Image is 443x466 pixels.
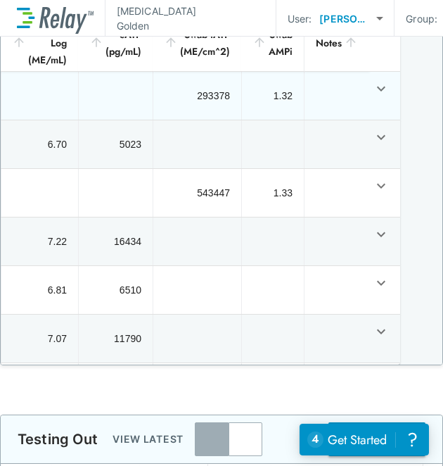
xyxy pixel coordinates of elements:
[13,234,67,248] div: 7.22
[90,137,141,151] div: 5023
[406,11,437,26] p: Group:
[288,11,312,26] p: User:
[17,4,94,34] img: LuminUltra Relay
[13,283,67,297] div: 6.81
[13,332,67,346] div: 7.07
[13,137,67,151] div: 6.70
[117,4,197,33] p: [MEDICAL_DATA] Golden
[369,125,393,149] button: expand row
[369,174,393,198] button: expand row
[304,363,369,411] td: Blank
[165,186,230,200] div: 543447
[253,186,293,200] div: 1.33
[164,26,230,60] div: Swab tATP (ME/cm^2)
[328,422,425,456] button: RUN TESTS
[369,320,393,344] button: expand row
[316,34,358,51] div: Notes
[253,89,293,103] div: 1.32
[369,222,393,246] button: expand row
[90,283,141,297] div: 6510
[369,271,393,295] button: expand row
[90,234,141,248] div: 16434
[113,431,184,448] p: VIEW LATEST
[18,431,98,448] p: Testing Out
[165,89,230,103] div: 293378
[12,18,67,68] div: cATP Log (ME/mL)
[269,422,303,456] button: Export
[89,26,141,60] div: cATP (pg/mL)
[252,26,293,60] div: Swab AMPi
[90,332,141,346] div: 11790
[369,77,393,101] button: expand row
[300,424,429,455] iframe: Resource center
